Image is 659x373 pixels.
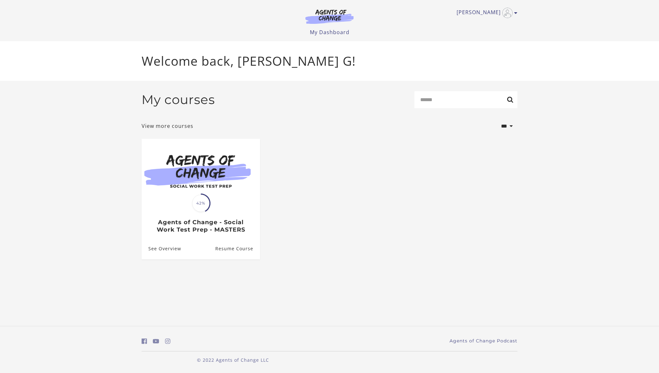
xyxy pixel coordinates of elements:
[450,338,517,344] a: Agents of Change Podcast
[153,337,159,346] a: https://www.youtube.com/c/AgentsofChangeTestPrepbyMeaganMitchell (Open in a new window)
[165,337,171,346] a: https://www.instagram.com/agentsofchangeprep/ (Open in a new window)
[148,219,253,233] h3: Agents of Change - Social Work Test Prep - MASTERS
[165,338,171,344] i: https://www.instagram.com/agentsofchangeprep/ (Open in a new window)
[142,122,193,130] a: View more courses
[215,238,260,259] a: Agents of Change - Social Work Test Prep - MASTERS: Resume Course
[142,338,147,344] i: https://www.facebook.com/groups/aswbtestprep (Open in a new window)
[299,9,360,24] img: Agents of Change Logo
[142,357,324,363] p: © 2022 Agents of Change LLC
[310,29,349,36] a: My Dashboard
[142,52,517,71] p: Welcome back, [PERSON_NAME] G!
[192,195,209,212] span: 42%
[153,338,159,344] i: https://www.youtube.com/c/AgentsofChangeTestPrepbyMeaganMitchell (Open in a new window)
[142,337,147,346] a: https://www.facebook.com/groups/aswbtestprep (Open in a new window)
[142,92,215,107] h2: My courses
[457,8,514,18] a: Toggle menu
[142,238,181,259] a: Agents of Change - Social Work Test Prep - MASTERS: See Overview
